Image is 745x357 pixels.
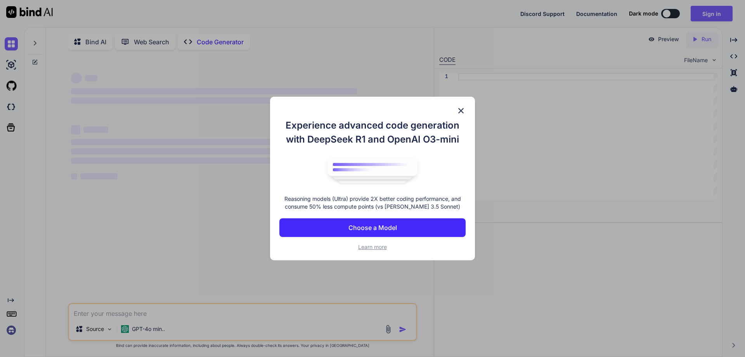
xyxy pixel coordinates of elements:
[279,118,466,146] h1: Experience advanced code generation with DeepSeek R1 and OpenAI O3-mini
[322,154,423,188] img: bind logo
[456,106,466,115] img: close
[348,223,397,232] p: Choose a Model
[279,218,466,237] button: Choose a Model
[279,195,466,211] p: Reasoning models (Ultra) provide 2X better coding performance, and consume 50% less compute point...
[358,244,387,250] span: Learn more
